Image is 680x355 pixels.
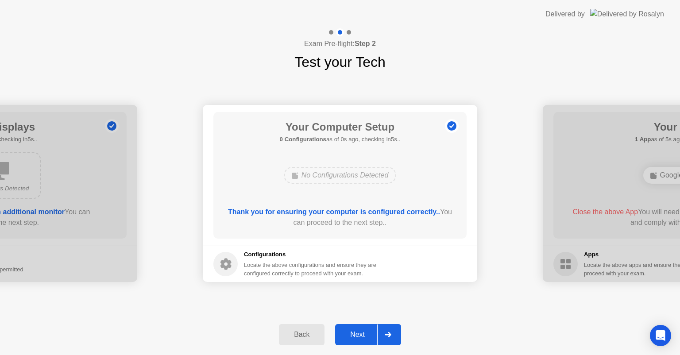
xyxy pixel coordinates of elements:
button: Back [279,324,325,345]
button: Next [335,324,401,345]
div: Locate the above configurations and ensure they are configured correctly to proceed with your exam. [244,261,378,278]
b: Thank you for ensuring your computer is configured correctly.. [228,208,440,216]
h1: Test your Tech [294,51,386,73]
img: Delivered by Rosalyn [590,9,664,19]
div: Delivered by [545,9,585,19]
h5: as of 0s ago, checking in5s.. [280,135,401,144]
div: Open Intercom Messenger [650,325,671,346]
div: No Configurations Detected [284,167,397,184]
div: You can proceed to the next step.. [226,207,454,228]
h5: Configurations [244,250,378,259]
h4: Exam Pre-flight: [304,39,376,49]
div: Next [338,331,377,339]
b: Step 2 [355,40,376,47]
b: 0 Configurations [280,136,326,143]
h1: Your Computer Setup [280,119,401,135]
div: Back [282,331,322,339]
